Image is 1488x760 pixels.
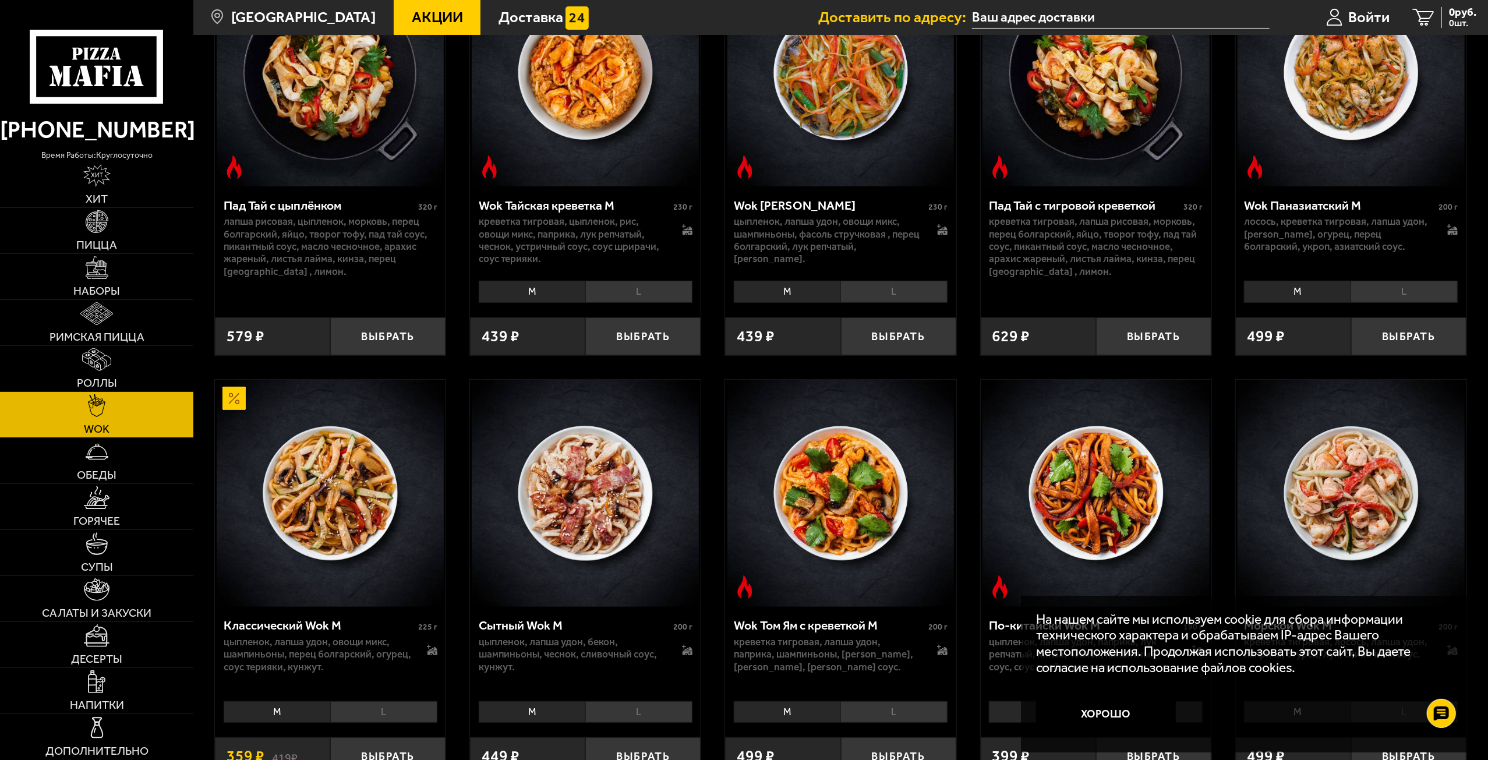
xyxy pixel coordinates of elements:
[81,561,113,573] span: Супы
[224,701,330,723] li: M
[727,380,955,607] img: Wok Том Ям с креветкой M
[733,575,757,599] img: Острое блюдо
[972,7,1270,29] input: Ваш адрес доставки
[479,701,585,723] li: M
[418,622,437,632] span: 225 г
[231,10,376,25] span: [GEOGRAPHIC_DATA]
[988,575,1012,599] img: Острое блюдо
[989,636,1176,673] p: цыпленок, лапша удон, паприка, лук репчатый, кинза, чеснок, пикантный соус, соус Амой, соус шрирачи.
[585,317,701,355] button: Выбрать
[224,636,411,673] p: цыпленок, лапша удон, овощи микс, шампиньоны, перец болгарский, огурец, соус терияки, кунжут.
[73,285,120,297] span: Наборы
[565,6,589,30] img: 15daf4d41897b9f0e9f617042186c801.svg
[1036,611,1444,676] p: На нашем сайте мы используем cookie для сбора информации технического характера и обрабатываем IP...
[222,387,246,410] img: Акционный
[50,331,144,343] span: Римская пицца
[1244,215,1432,253] p: лосось, креветка тигровая, лапша удон, [PERSON_NAME], огурец, перец болгарский, укроп, азиатский ...
[472,380,699,607] img: Сытный Wok M
[479,618,670,633] div: Сытный Wok M
[227,328,264,344] span: 579 ₽
[1449,7,1476,18] span: 0 руб.
[499,10,563,25] span: Доставка
[734,701,840,723] li: M
[1351,317,1466,355] button: Выбрать
[1438,202,1458,212] span: 200 г
[73,515,120,527] span: Горячее
[478,155,501,179] img: Острое блюдо
[585,701,692,723] li: L
[70,699,124,711] span: Напитки
[1236,380,1466,607] a: Морской Wok M
[330,701,437,723] li: L
[84,423,109,435] span: WOK
[928,202,948,212] span: 230 г
[215,380,446,607] a: АкционныйКлассический Wok M
[1243,155,1267,179] img: Острое блюдо
[840,281,948,302] li: L
[76,239,117,251] span: Пицца
[725,380,956,607] a: Острое блюдоWok Том Ям с креветкой M
[412,10,463,25] span: Акции
[734,618,925,633] div: Wok Том Ям с креветкой M
[479,281,585,302] li: M
[1247,328,1285,344] span: 499 ₽
[1036,691,1176,737] button: Хорошо
[71,653,122,665] span: Десерты
[224,215,437,277] p: лапша рисовая, цыпленок, морковь, перец болгарский, яйцо, творог тофу, пад тай соус, пикантный со...
[42,607,151,619] span: Салаты и закуски
[737,328,775,344] span: 439 ₽
[585,281,692,302] li: L
[733,155,757,179] img: Острое блюдо
[77,469,116,481] span: Обеды
[479,215,666,265] p: креветка тигровая, цыпленок, рис, овощи микс, паприка, лук репчатый, чеснок, устричный соус, соус...
[982,380,1210,607] img: По-китайски Wok M
[217,380,444,607] img: Классический Wok M
[841,317,956,355] button: Выбрать
[734,636,921,673] p: креветка тигровая, лапша удон, паприка, шампиньоны, [PERSON_NAME], [PERSON_NAME], [PERSON_NAME] с...
[86,193,108,205] span: Хит
[981,380,1211,607] a: Острое блюдоПо-китайски Wok M
[45,745,149,757] span: Дополнительно
[479,198,670,213] div: Wok Тайская креветка M
[734,215,921,265] p: цыпленок, лапша удон, овощи микс, шампиньоны, фасоль стручковая , перец болгарский, лук репчатый,...
[1449,19,1476,28] span: 0 шт.
[1348,10,1390,25] span: Войти
[470,380,701,607] a: Сытный Wok M
[224,198,415,213] div: Пад Тай с цыплёнком
[1351,281,1458,302] li: L
[330,317,446,355] button: Выбрать
[1183,202,1203,212] span: 320 г
[989,198,1180,213] div: Пад Тай с тигровой креветкой
[418,202,437,212] span: 320 г
[928,622,948,632] span: 200 г
[989,618,1180,633] div: По-китайски Wok M
[1096,317,1211,355] button: Выбрать
[224,618,415,633] div: Классический Wok M
[673,202,692,212] span: 230 г
[1238,380,1465,607] img: Морской Wok M
[992,328,1030,344] span: 629 ₽
[1244,281,1351,302] li: M
[989,701,1095,723] li: M
[482,328,519,344] span: 439 ₽
[673,622,692,632] span: 200 г
[1244,198,1436,213] div: Wok Паназиатский M
[818,10,972,25] span: Доставить по адресу:
[734,198,925,213] div: Wok [PERSON_NAME]
[222,155,246,179] img: Острое блюдо
[988,155,1012,179] img: Острое блюдо
[989,215,1203,277] p: креветка тигровая, лапша рисовая, морковь, перец болгарский, яйцо, творог тофу, пад тай соус, пик...
[479,636,666,673] p: цыпленок, лапша удон, бекон, шампиньоны, чеснок, сливочный соус, кунжут.
[734,281,840,302] li: M
[840,701,948,723] li: L
[77,377,117,389] span: Роллы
